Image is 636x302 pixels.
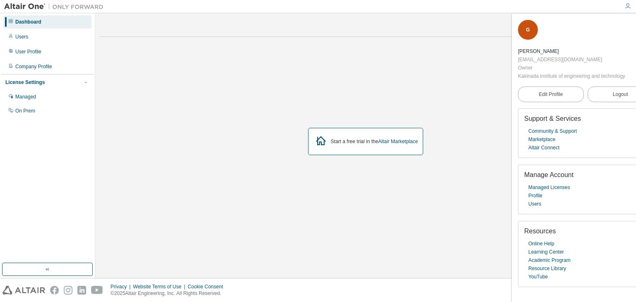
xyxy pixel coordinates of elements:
[524,115,581,122] span: Support & Services
[524,171,573,178] span: Manage Account
[15,48,41,55] div: User Profile
[613,90,628,98] span: Logout
[528,192,542,200] a: Profile
[133,283,188,290] div: Website Terms of Use
[528,135,555,144] a: Marketplace
[15,19,41,25] div: Dashboard
[15,93,36,100] div: Managed
[518,72,626,80] div: Kakinada institute of engineering and technology for women's
[528,256,571,264] a: Academic Program
[111,290,228,297] p: © 2025 Altair Engineering, Inc. All Rights Reserved.
[539,91,563,98] span: Edit Profile
[331,138,418,145] div: Start a free trial in the
[15,108,35,114] div: On Prem
[518,86,584,102] a: Edit Profile
[528,248,564,256] a: Learning Center
[15,34,28,40] div: Users
[64,286,72,295] img: instagram.svg
[528,240,554,248] a: Online Help
[528,144,559,152] a: Altair Connect
[50,286,59,295] img: facebook.svg
[5,79,45,86] div: License Settings
[91,286,103,295] img: youtube.svg
[528,273,548,281] a: YouTube
[528,183,570,192] a: Managed Licenses
[528,264,566,273] a: Resource Library
[188,283,228,290] div: Cookie Consent
[526,27,530,33] span: G
[518,64,626,72] div: Owner
[77,286,86,295] img: linkedin.svg
[2,286,45,295] img: altair_logo.svg
[528,200,541,208] a: Users
[518,55,626,64] div: [EMAIL_ADDRESS][DOMAIN_NAME]
[524,228,556,235] span: Resources
[378,139,418,144] a: Altair Marketplace
[15,63,52,70] div: Company Profile
[4,2,108,11] img: Altair One
[528,127,577,135] a: Community & Support
[518,47,626,55] div: Gangabhavani Gavarasani
[111,283,133,290] div: Privacy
